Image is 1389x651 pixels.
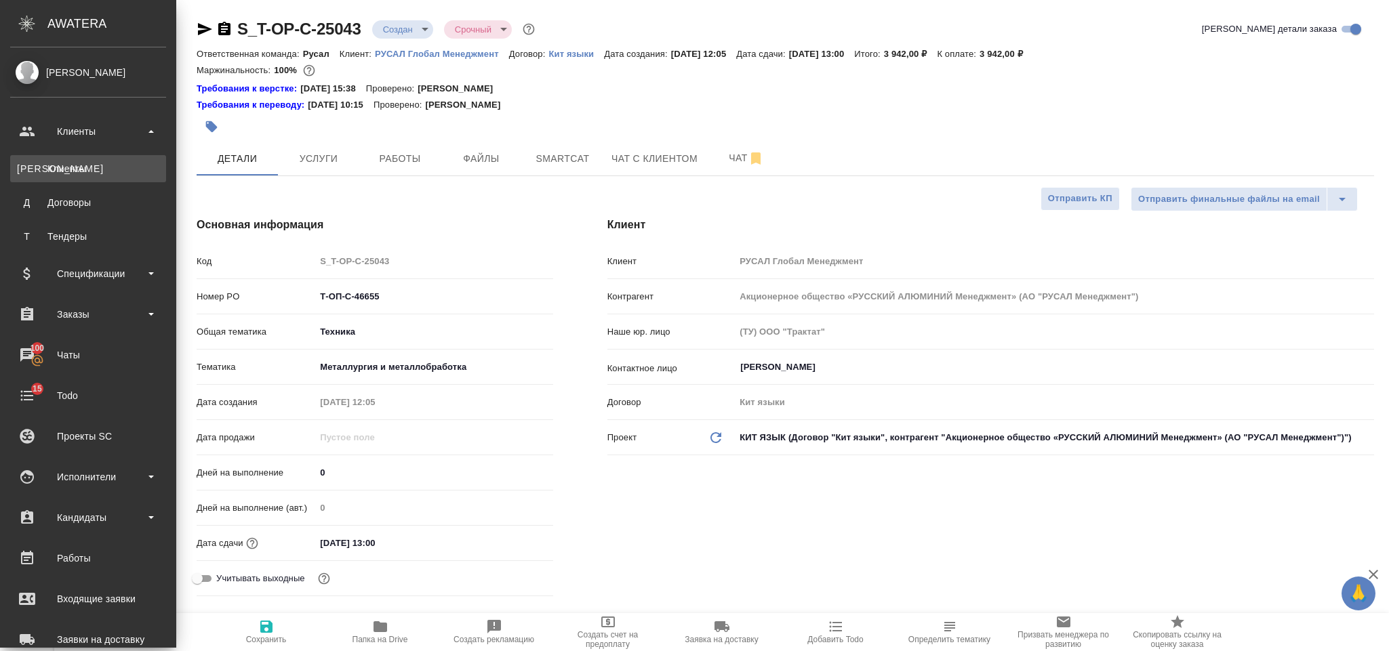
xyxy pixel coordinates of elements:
button: Добавить Todo [779,613,893,651]
p: [DATE] 13:00 [789,49,855,59]
span: Создать счет на предоплату [559,630,657,649]
span: Призвать менеджера по развитию [1015,630,1112,649]
span: Работы [367,150,432,167]
span: Чат [714,150,779,167]
p: Договор: [509,49,549,59]
div: Работы [10,548,166,568]
span: Smartcat [530,150,595,167]
input: Пустое поле [735,251,1374,271]
p: Проверено: [366,82,418,96]
div: Металлургия и металлобработка [315,356,552,379]
p: Дней на выполнение (авт.) [197,501,315,515]
p: Проект [607,431,637,444]
a: Проекты SC [3,419,173,453]
button: Призвать менеджера по развитию [1007,613,1121,651]
p: Дата создания [197,396,315,409]
span: Отправить финальные файлы на email [1138,192,1320,207]
input: Пустое поле [315,427,434,447]
a: Требования к верстке: [197,82,300,96]
button: Open [1367,366,1369,369]
button: Создан [379,24,417,35]
a: [PERSON_NAME]Клиенты [10,155,166,182]
p: Русал [303,49,340,59]
p: [DATE] 10:15 [308,98,374,112]
span: Отправить КП [1048,191,1112,207]
button: Если добавить услуги и заполнить их объемом, то дата рассчитается автоматически [243,534,261,552]
p: 100% [274,65,300,75]
button: Доп статусы указывают на важность/срочность заказа [520,20,538,38]
div: Спецификации [10,264,166,284]
div: Создан [372,20,433,39]
p: Контрагент [607,290,736,303]
p: Ответственная команда: [197,49,303,59]
div: Кандидаты [10,507,166,528]
p: Дата сдачи: [736,49,788,59]
input: Пустое поле [315,251,552,271]
p: Наше юр. лицо [607,325,736,339]
div: Заказы [10,304,166,324]
div: Клиенты [10,121,166,142]
button: Скопировать ссылку на оценку заказа [1121,613,1234,651]
p: Контактное лицо [607,362,736,375]
p: Договор [607,396,736,409]
div: Техника [315,320,552,343]
p: Итого: [854,49,883,59]
p: [DATE] 12:05 [671,49,737,59]
p: 3 942,00 ₽ [884,49,938,59]
button: Добавить тэг [197,112,226,142]
button: Заявка на доставку [665,613,779,651]
span: Скопировать ссылку на оценку заказа [1129,630,1226,649]
a: Требования к переводу: [197,98,308,112]
a: Входящие заявки [3,582,173,616]
input: ✎ Введи что-нибудь [315,533,434,553]
a: ДДоговоры [10,189,166,216]
div: Заявки на доставку [10,629,166,650]
p: Тематика [197,360,315,374]
span: [PERSON_NAME] детали заказа [1202,22,1337,36]
span: Чат с клиентом [611,150,698,167]
button: Срочный [451,24,496,35]
a: РУСАЛ Глобал Менеджмент [375,47,509,59]
button: Выбери, если сб и вс нужно считать рабочими днями для выполнения заказа. [315,570,333,587]
p: 3 942,00 ₽ [980,49,1033,59]
button: Создать счет на предоплату [551,613,665,651]
span: Учитывать выходные [216,572,305,585]
p: Код [197,255,315,268]
p: Номер PO [197,290,315,303]
p: [PERSON_NAME] [418,82,503,96]
input: Пустое поле [735,287,1374,306]
div: AWATERA [47,10,176,37]
p: РУСАЛ Глобал Менеджмент [375,49,509,59]
h4: Клиент [607,217,1374,233]
p: Дней на выполнение [197,466,315,480]
a: ТТендеры [10,223,166,250]
div: Клиенты [17,162,159,175]
button: Создать рекламацию [437,613,551,651]
p: Маржинальность: [197,65,274,75]
input: ✎ Введи что-нибудь [315,463,552,482]
p: Дата продажи [197,431,315,444]
p: Клиент: [340,49,375,59]
button: 0.00 RUB; [300,62,318,79]
input: Пустое поле [735,322,1374,341]
input: Пустое поле [735,392,1374,412]
input: Пустое поле [315,498,552,518]
div: split button [1131,187,1358,211]
span: Заявка на доставку [685,635,758,644]
a: Кит языки [548,47,604,59]
span: 100 [22,341,53,355]
div: Тендеры [17,230,159,243]
button: Отправить КП [1041,187,1120,211]
button: Папка на Drive [323,613,437,651]
p: К оплате: [937,49,980,59]
a: 15Todo [3,379,173,413]
a: Работы [3,541,173,575]
span: Создать рекламацию [454,635,534,644]
span: Определить тематику [908,635,990,644]
button: 🙏 [1342,576,1375,610]
div: [PERSON_NAME] [10,65,166,80]
span: 🙏 [1347,579,1370,608]
button: Определить тематику [893,613,1007,651]
span: Сохранить [246,635,287,644]
button: Скопировать ссылку для ЯМессенджера [197,21,213,37]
